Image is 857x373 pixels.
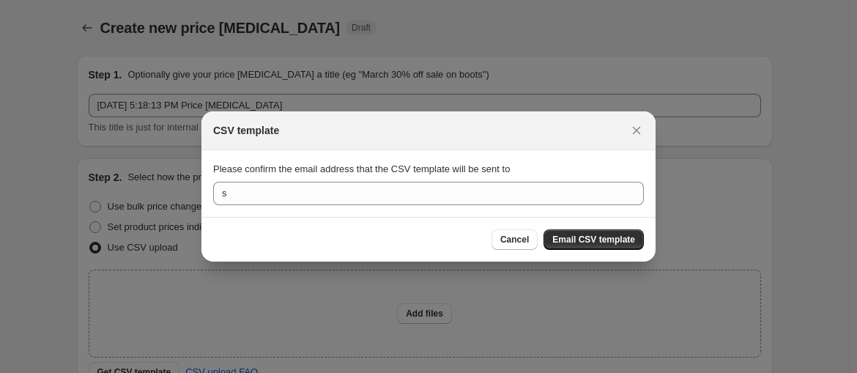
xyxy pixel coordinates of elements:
[500,234,529,245] span: Cancel
[213,163,510,174] span: Please confirm the email address that the CSV template will be sent to
[626,120,647,141] button: Close
[213,123,279,138] h2: CSV template
[552,234,635,245] span: Email CSV template
[543,229,644,250] button: Email CSV template
[491,229,538,250] button: Cancel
